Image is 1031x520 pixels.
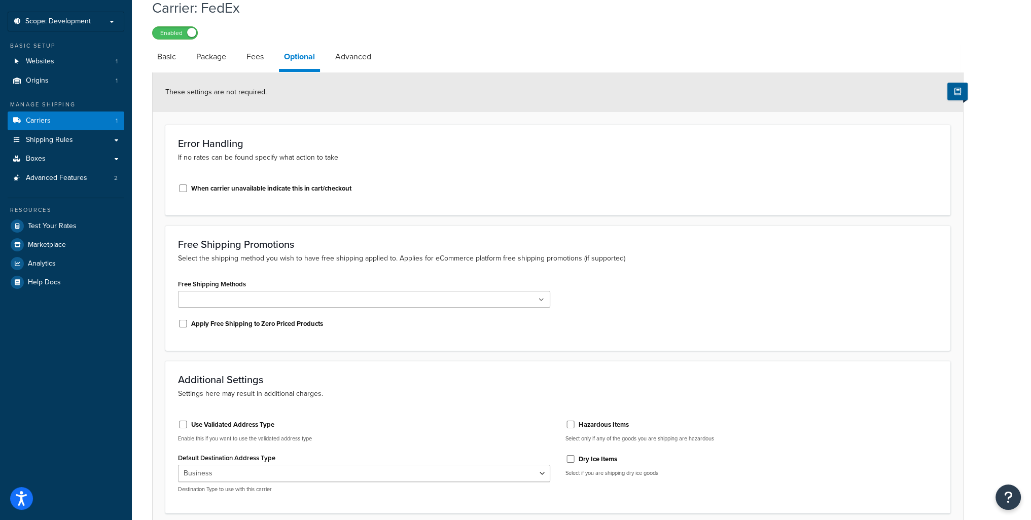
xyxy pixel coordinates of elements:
p: Settings here may result in additional charges. [178,388,938,399]
a: Package [191,45,231,69]
li: Websites [8,52,124,71]
label: Hazardous Items [579,420,629,429]
a: Fees [241,45,269,69]
label: Enabled [153,27,197,39]
label: Free Shipping Methods [178,280,246,288]
h3: Free Shipping Promotions [178,239,938,250]
label: Default Destination Address Type [178,454,275,462]
a: Carriers1 [8,112,124,130]
p: Destination Type to use with this carrier [178,486,550,493]
button: Open Resource Center [996,485,1021,510]
span: Advanced Features [26,174,87,182]
a: Websites1 [8,52,124,71]
p: Select only if any of the goods you are shipping are hazardous [565,435,938,442]
span: 1 [116,77,118,85]
span: Test Your Rates [28,222,77,231]
span: Marketplace [28,241,66,249]
span: Shipping Rules [26,136,73,144]
div: Resources [8,206,124,214]
p: Select if you are shipping dry ice goods [565,469,938,477]
span: Scope: Development [25,17,91,26]
p: If no rates can be found specify what action to take [178,152,938,163]
a: Boxes [8,150,124,168]
label: Use Validated Address Type [191,420,274,429]
a: Advanced [330,45,376,69]
label: Apply Free Shipping to Zero Priced Products [191,319,323,328]
a: Optional [279,45,320,72]
div: Manage Shipping [8,100,124,109]
a: Origins1 [8,71,124,90]
a: Basic [152,45,181,69]
span: Carriers [26,117,51,125]
li: Carriers [8,112,124,130]
span: 1 [116,57,118,66]
span: These settings are not required. [165,87,267,97]
a: Test Your Rates [8,217,124,235]
span: Origins [26,77,49,85]
div: Basic Setup [8,42,124,50]
label: Dry Ice Items [579,455,617,464]
span: Analytics [28,259,56,268]
a: Advanced Features2 [8,169,124,188]
span: Boxes [26,155,46,163]
span: Websites [26,57,54,66]
li: Advanced Features [8,169,124,188]
label: When carrier unavailable indicate this in cart/checkout [191,184,351,193]
a: Help Docs [8,273,124,291]
h3: Error Handling [178,138,938,149]
a: Analytics [8,254,124,273]
li: Origins [8,71,124,90]
h3: Additional Settings [178,374,938,385]
span: 2 [114,174,118,182]
button: Show Help Docs [947,83,968,100]
span: Help Docs [28,278,61,287]
p: Select the shipping method you wish to have free shipping applied to. Applies for eCommerce platf... [178,253,938,264]
a: Marketplace [8,236,124,254]
a: Shipping Rules [8,131,124,150]
span: 1 [116,117,118,125]
p: Enable this if you want to use the validated address type [178,435,550,442]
